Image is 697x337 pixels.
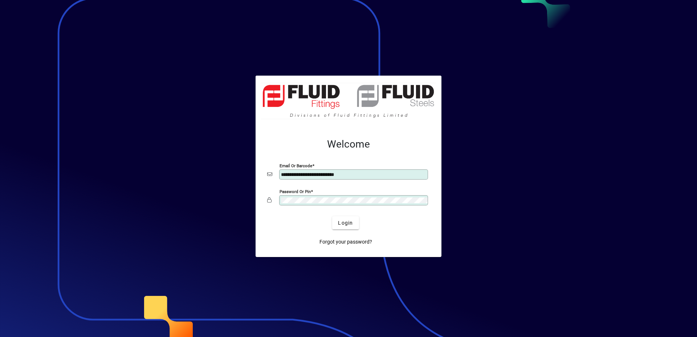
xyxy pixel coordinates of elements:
button: Login [332,216,359,229]
span: Login [338,219,353,227]
mat-label: Password or Pin [280,189,311,194]
h2: Welcome [267,138,430,151]
span: Forgot your password? [319,238,372,246]
a: Forgot your password? [317,235,375,248]
mat-label: Email or Barcode [280,163,312,168]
